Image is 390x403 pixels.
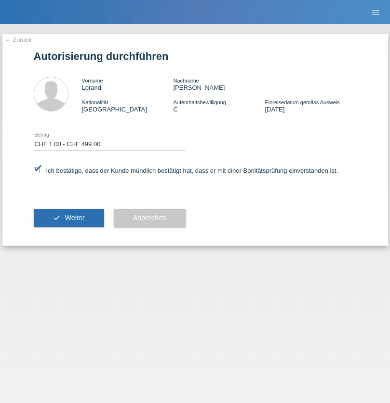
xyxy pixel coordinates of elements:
[114,209,186,227] button: Abbrechen
[34,50,357,62] h1: Autorisierung durchführen
[265,99,339,105] span: Einreisedatum gemäss Ausweis
[173,77,265,91] div: [PERSON_NAME]
[82,78,103,83] span: Vorname
[82,99,108,105] span: Nationalität
[65,214,84,222] span: Weiter
[34,167,338,174] label: Ich bestätige, dass der Kunde mündlich bestätigt hat, dass er mit einer Bonitätsprüfung einversta...
[82,77,174,91] div: Lorand
[366,9,385,15] a: menu
[173,98,265,113] div: C
[173,78,199,83] span: Nachname
[265,98,356,113] div: [DATE]
[34,209,104,227] button: check Weiter
[173,99,226,105] span: Aufenthaltsbewilligung
[53,214,61,222] i: check
[133,214,166,222] span: Abbrechen
[5,36,32,43] a: ← Zurück
[371,8,380,17] i: menu
[82,98,174,113] div: [GEOGRAPHIC_DATA]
